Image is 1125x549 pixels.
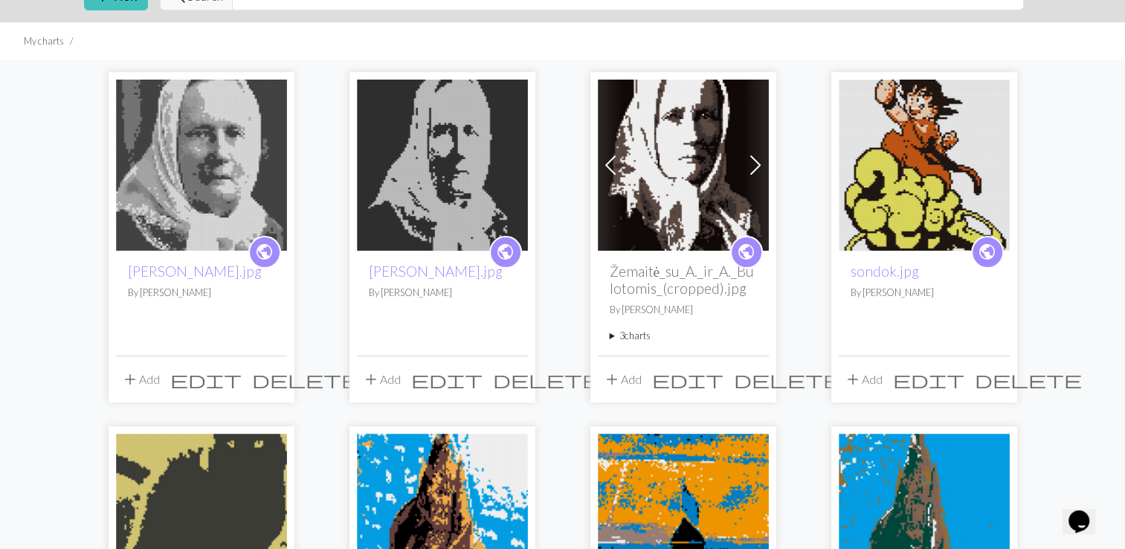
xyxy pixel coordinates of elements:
button: Delete [970,365,1087,394]
button: Add [598,365,647,394]
i: public [737,237,755,267]
a: cat1.JPG [116,510,287,524]
span: delete [252,369,359,390]
li: My charts [24,34,64,48]
button: Edit [647,365,729,394]
p: By [PERSON_NAME] [128,286,275,300]
a: Zemaitė.jpg [116,156,287,170]
a: products-Ciurlionis---Pilies-pasaka-s.jpg [839,510,1010,524]
iframe: chat widget [1063,489,1110,534]
a: public [248,236,281,269]
img: sondok.jpg [839,80,1010,251]
span: edit [411,369,483,390]
span: public [255,240,274,263]
span: delete [493,369,600,390]
span: add [844,369,862,390]
i: Edit [170,370,242,388]
img: Žemaitė_su_A._ir_A._Bulotomis_(cropped).jpg [598,80,769,251]
button: Edit [888,365,970,394]
span: add [362,369,380,390]
p: By [PERSON_NAME] [369,286,516,300]
button: Edit [165,365,247,394]
button: Edit [406,365,488,394]
a: Zemaitė.jpg [357,156,528,170]
i: public [255,237,274,267]
p: By [PERSON_NAME] [851,286,998,300]
button: Add [357,365,406,394]
button: Add [116,365,165,394]
a: [PERSON_NAME].jpg [128,263,262,280]
i: public [978,237,996,267]
span: edit [893,369,964,390]
span: public [978,240,996,263]
a: sondok.jpg [839,156,1010,170]
a: products-Ciurlionis---Pilies-pasaka-s.jpg [357,510,528,524]
button: Add [839,365,888,394]
button: Delete [488,365,605,394]
span: edit [652,369,723,390]
span: edit [170,369,242,390]
a: Žemaitė_su_A._ir_A._Bulotomis_(cropped).jpg [598,156,769,170]
a: public [489,236,522,269]
a: public [971,236,1004,269]
a: [PERSON_NAME].jpg [369,263,503,280]
i: Edit [411,370,483,388]
summary: 3charts [610,329,757,343]
img: Zemaitė.jpg [357,80,528,251]
a: products-Ciurlionis---Saule-eina-oziaragio-zenklu-s.jpg [598,510,769,524]
img: Zemaitė.jpg [116,80,287,251]
span: public [496,240,515,263]
button: Delete [729,365,846,394]
span: delete [975,369,1082,390]
span: add [121,369,139,390]
p: By [PERSON_NAME] [610,303,757,317]
span: add [603,369,621,390]
i: Edit [652,370,723,388]
h2: Žemaitė_su_A._ir_A._Bulotomis_(cropped).jpg [610,263,757,297]
a: public [730,236,763,269]
span: public [737,240,755,263]
i: public [496,237,515,267]
button: Delete [247,365,364,394]
a: sondok.jpg [851,263,919,280]
i: Edit [893,370,964,388]
span: delete [734,369,841,390]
